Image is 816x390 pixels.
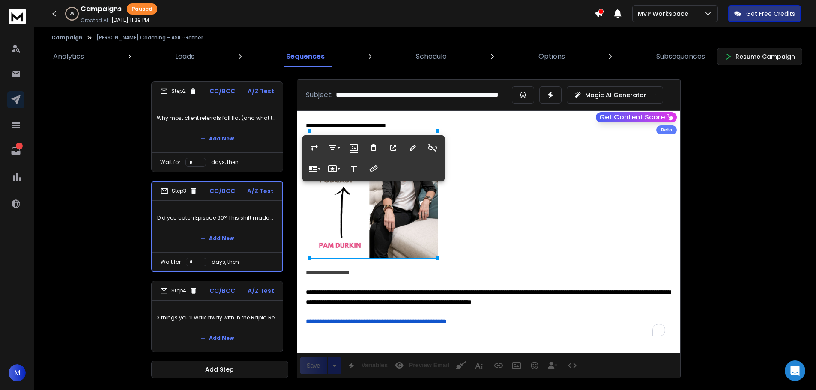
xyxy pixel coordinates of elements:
[785,360,805,381] div: Open Intercom Messenger
[391,357,451,374] button: Preview Email
[471,357,487,374] button: More Text
[157,106,278,130] p: Why most client referrals fall flat (and what to do instead)
[306,160,323,177] button: Display
[585,91,646,99] p: Magic AI Generator
[51,34,83,41] button: Campaign
[96,34,203,41] p: [PERSON_NAME] Coaching - ASID Gather
[717,48,802,65] button: Resume Campaign
[407,362,451,369] span: Preview Email
[533,46,570,67] a: Options
[248,87,274,95] p: A/Z Test
[209,187,235,195] p: CC/BCC
[564,357,580,374] button: Code View
[151,361,288,378] button: Add Step
[9,9,26,24] img: logo
[346,160,362,177] button: Alternative Text
[157,306,278,330] p: 3 things you’ll walk away with in the Rapid Referrals Challenge
[490,357,507,374] button: Insert Link (Ctrl+K)
[211,159,239,166] p: days, then
[175,51,194,62] p: Leads
[70,11,74,16] p: 0 %
[212,259,239,265] p: days, then
[209,87,235,95] p: CC/BCC
[9,364,26,381] button: M
[651,46,710,67] a: Subsequences
[365,160,382,177] button: Change Size
[194,330,241,347] button: Add New
[160,159,180,166] p: Wait for
[326,160,342,177] button: Style
[48,46,89,67] a: Analytics
[297,111,680,345] div: To enrich screen reader interactions, please activate Accessibility in Grammarly extension settings
[656,51,705,62] p: Subsequences
[416,51,447,62] p: Schedule
[160,87,197,95] div: Step 2
[424,139,441,156] button: Unlink
[194,130,241,147] button: Add New
[111,17,149,24] p: [DATE] 11:39 PM
[170,46,200,67] a: Leads
[411,46,452,67] a: Schedule
[286,51,325,62] p: Sequences
[343,357,389,374] button: Variables
[453,357,469,374] button: Clean HTML
[359,362,389,369] span: Variables
[746,9,795,18] p: Get Free Credits
[728,5,801,22] button: Get Free Credits
[638,9,692,18] p: MVP Workspace
[544,357,561,374] button: Insert Unsubscribe Link
[161,187,197,195] div: Step 3
[157,206,277,230] p: Did you catch Episode 90? This shift made my business skyrocket
[300,357,327,374] div: Save
[567,86,663,104] button: Magic AI Generator
[81,17,110,24] p: Created At:
[508,357,525,374] button: Insert Image (Ctrl+P)
[53,51,84,62] p: Analytics
[538,51,565,62] p: Options
[127,3,157,15] div: Paused
[281,46,330,67] a: Sequences
[160,287,197,295] div: Step 4
[209,286,235,295] p: CC/BCC
[306,90,332,100] p: Subject:
[151,81,283,172] li: Step2CC/BCCA/Z TestWhy most client referrals fall flat (and what to do instead)Add NewWait forday...
[656,125,677,134] div: Beta
[596,112,677,122] button: Get Content Score
[81,4,122,14] h1: Campaigns
[248,286,274,295] p: A/Z Test
[405,139,421,156] button: Edit Link
[7,143,24,160] a: 1
[161,259,181,265] p: Wait for
[194,230,241,247] button: Add New
[16,143,23,149] p: 1
[526,357,543,374] button: Emoticons
[151,281,283,352] li: Step4CC/BCCA/Z Test3 things you’ll walk away with in the Rapid Referrals ChallengeAdd New
[247,187,274,195] p: A/Z Test
[151,181,283,272] li: Step3CC/BCCA/Z TestDid you catch Episode 90? This shift made my business skyrocketAdd NewWait for...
